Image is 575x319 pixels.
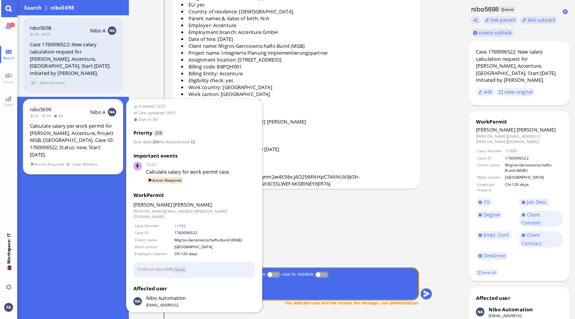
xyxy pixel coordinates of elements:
[174,251,254,257] td: CH-120 days
[505,181,562,193] td: CH-120 days
[133,116,255,122] span: Due in 3d
[181,132,416,139] li: Status: new
[519,231,562,247] a: Client Contract
[49,4,76,11] span: nibo5698
[108,26,116,35] img: NA
[30,24,51,31] a: nibo5698
[315,271,329,277] p-inputswitch: use to resolve
[181,36,416,42] li: Date of hire: [DATE]
[181,98,416,104] li: Employment Type: Assignment
[146,302,186,308] span: [EMAIL_ADDRESS]
[476,295,510,301] div: Affected user
[484,211,500,218] span: Degree
[30,161,65,168] span: Action Required
[133,201,172,208] span: [PERSON_NAME]
[138,266,173,272] a: Child of nibo5698
[500,6,515,13] span: Queue
[181,84,416,91] li: Work country: [GEOGRAPHIC_DATA]
[174,244,254,250] td: [GEOGRAPHIC_DATA]
[159,139,195,145] span: :
[476,308,484,316] img: Nibo Automation
[181,77,416,84] li: Eligibility check: yes
[477,155,504,161] td: Case ID
[72,161,98,168] span: Case Workers
[10,23,15,27] span: 12
[146,168,255,176] div: Calculate salary for work permit case
[471,29,514,37] button: create subtask
[133,208,255,220] dd: [PERSON_NAME][EMAIL_ADDRESS][PERSON_NAME][DOMAIN_NAME]
[153,139,159,145] strong: 204
[174,223,186,228] a: 11392
[517,126,556,133] span: [PERSON_NAME]
[521,211,541,226] span: Client Consent
[476,231,512,239] a: Empl. Conf.
[181,118,416,125] li: BLL Consultant: [PERSON_NAME] [PERSON_NAME]
[30,122,116,158] div: Calculate salary per work permit for [PERSON_NAME], Accenture, Project MGB, [GEOGRAPHIC_DATA]. Ca...
[519,211,562,227] a: Client Consent
[23,4,43,11] span: Search
[146,162,255,168] span: 13:57
[42,31,54,37] span: 2h
[476,88,495,96] button: edit
[173,201,212,208] span: [PERSON_NAME]
[146,177,183,183] span: Action Required
[154,130,163,136] span: 216
[133,192,255,199] div: WorkPermit
[505,155,562,161] td: 1760096522
[181,8,416,15] li: Country of residence: [DEMOGRAPHIC_DATA]
[30,80,38,86] span: view 1 items
[42,113,54,118] span: 2h
[483,16,518,24] task-group-action-menu: link parent
[190,139,195,145] strong: 12
[174,229,254,236] td: 1760096522
[181,111,416,118] li: Request type: salary calculation
[471,16,481,24] button: Copy ticket nibo5698 link to clipboard
[90,27,106,34] span: Nibo A
[133,152,255,160] h3: Important events
[476,118,562,125] div: WorkPermit
[134,251,173,257] td: Employer request
[476,269,498,276] a: view all
[133,297,142,305] img: Nibo Automation
[477,148,504,154] td: Case Number
[133,139,159,145] span: :
[497,88,535,96] button: view original
[181,139,416,146] li: Case Opened: [DATE]
[54,113,65,118] span: 3d
[484,231,510,238] span: Empl. Conf.
[528,16,556,23] span: link subtask
[30,106,51,113] a: nibo5699
[134,223,173,229] td: Case Number
[4,303,13,311] img: You
[489,313,521,318] a: [EMAIL_ADDRESS]
[108,108,116,116] img: NA
[134,244,173,250] td: Work canton
[527,199,547,205] span: Job Desc.
[30,41,116,76] div: Case 1760096522: New salary calculation request for [PERSON_NAME], Accenture, [GEOGRAPHIC_DATA]. ...
[477,181,504,193] td: Employer request
[2,102,15,107] span: Stats
[181,15,416,22] li: Parent names & dates of birth: N/A
[181,125,416,132] li: Expected start date: [DATE]
[520,16,557,24] task-group-action-menu: link subtask
[181,159,416,166] li: Case Initiator: [PERSON_NAME]
[476,252,508,260] a: OneDrive
[173,267,187,273] span: Status
[6,264,11,281] span: 💼 Workspace: IT
[181,56,416,63] li: Assignment location: [STREET_ADDRESS]
[181,104,416,111] li: Employer request: CH-120 days
[90,109,106,116] span: Nibo A
[477,174,504,180] td: Work canton
[476,211,502,219] a: Degree
[469,5,499,14] h1: nibo5698
[181,91,416,98] li: Work canton: [GEOGRAPHIC_DATA]
[39,80,65,86] span: Administrator
[181,146,416,153] li: BLL Comments: 10.10. - CR / ESD [DATE]
[134,236,173,243] td: Client name
[181,42,416,49] li: Client name: Migros-Genossenschafts-Bund (MGB)
[505,162,562,174] td: Migros-Genossenschafts-Bund (MGB)
[519,198,550,207] a: Job Desc.
[134,229,173,236] td: Case ID
[30,31,42,37] span: 2h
